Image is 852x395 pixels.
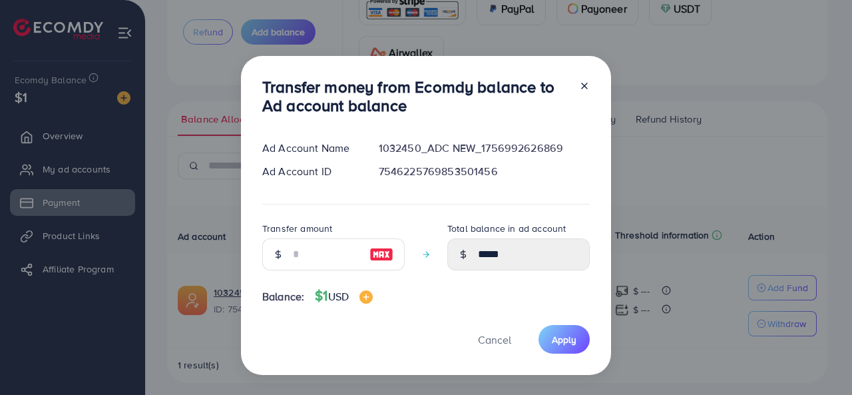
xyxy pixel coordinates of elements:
img: image [359,290,373,304]
span: Apply [552,333,576,346]
button: Cancel [461,325,528,354]
span: Balance: [262,289,304,304]
div: 7546225769853501456 [368,164,600,179]
h4: $1 [315,288,373,304]
span: USD [328,289,349,304]
span: Cancel [478,332,511,347]
iframe: Chat [795,335,842,385]
label: Total balance in ad account [447,222,566,235]
button: Apply [538,325,590,354]
label: Transfer amount [262,222,332,235]
div: Ad Account Name [252,141,368,156]
h3: Transfer money from Ecomdy balance to Ad account balance [262,77,568,116]
div: Ad Account ID [252,164,368,179]
div: 1032450_ADC NEW_1756992626869 [368,141,600,156]
img: image [369,246,393,262]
